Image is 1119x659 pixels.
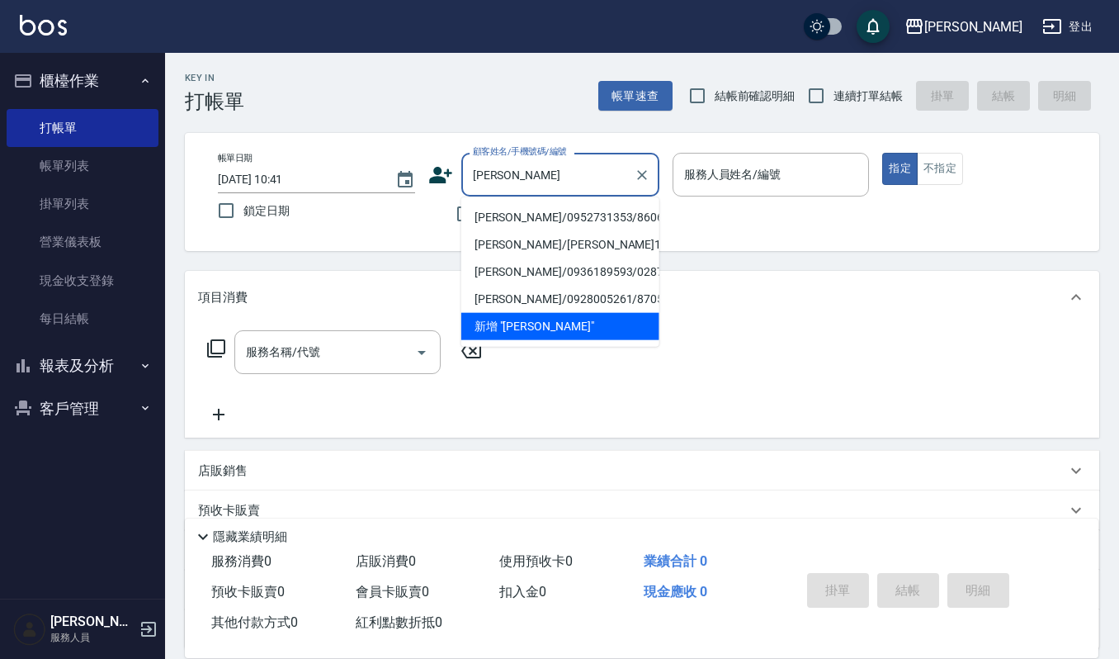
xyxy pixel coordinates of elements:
button: 櫃檯作業 [7,59,158,102]
span: 現金應收 0 [644,584,707,600]
li: 新增 "[PERSON_NAME]" [461,313,659,340]
a: 打帳單 [7,109,158,147]
div: 項目消費 [185,271,1099,324]
a: 營業儀表板 [7,223,158,261]
button: 指定 [882,153,918,185]
span: 鎖定日期 [243,202,290,220]
label: 帳單日期 [218,152,253,164]
span: 店販消費 0 [356,553,416,569]
a: 每日結帳 [7,300,158,338]
span: 結帳前確認明細 [715,88,796,105]
button: Choose date, selected date is 2025-08-24 [385,160,425,200]
a: 現金收支登錄 [7,262,158,300]
li: [PERSON_NAME]/0928005261/870520 [461,286,659,313]
span: 連續打單結帳 [833,88,903,105]
span: 服務消費 0 [211,553,271,569]
p: 項目消費 [198,289,248,306]
button: 帳單速查 [598,81,673,111]
span: 紅利點數折抵 0 [356,614,442,630]
a: 掛單列表 [7,185,158,223]
a: 帳單列表 [7,147,158,185]
button: 報表及分析 [7,344,158,387]
div: 預收卡販賣 [185,491,1099,530]
span: 扣入金 0 [499,584,546,600]
div: [PERSON_NAME] [924,17,1022,37]
div: 店販銷售 [185,451,1099,491]
button: Open [408,339,435,366]
span: 使用預收卡 0 [499,553,573,569]
span: 業績合計 0 [644,553,707,569]
button: Clear [630,164,654,187]
button: 登出 [1036,12,1099,42]
button: save [857,10,890,43]
img: Logo [20,15,67,36]
button: 客戶管理 [7,387,158,430]
input: YYYY/MM/DD hh:mm [218,166,379,193]
h5: [PERSON_NAME] [50,614,135,630]
span: 其他付款方式 0 [211,614,298,630]
span: 預收卡販賣 0 [211,584,285,600]
span: 會員卡販賣 0 [356,584,429,600]
button: 不指定 [917,153,963,185]
h2: Key In [185,73,244,83]
h3: 打帳單 [185,90,244,113]
button: [PERSON_NAME] [898,10,1029,44]
li: [PERSON_NAME]/[PERSON_NAME]11114/11114 [461,231,659,258]
p: 隱藏業績明細 [213,529,287,546]
li: [PERSON_NAME]/0952731353/860611 [461,204,659,231]
p: 店販銷售 [198,462,248,480]
img: Person [13,613,46,646]
label: 顧客姓名/手機號碼/編號 [473,145,567,158]
p: 預收卡販賣 [198,502,260,519]
p: 服務人員 [50,630,135,645]
li: [PERSON_NAME]/0936189593/02879 [461,258,659,286]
